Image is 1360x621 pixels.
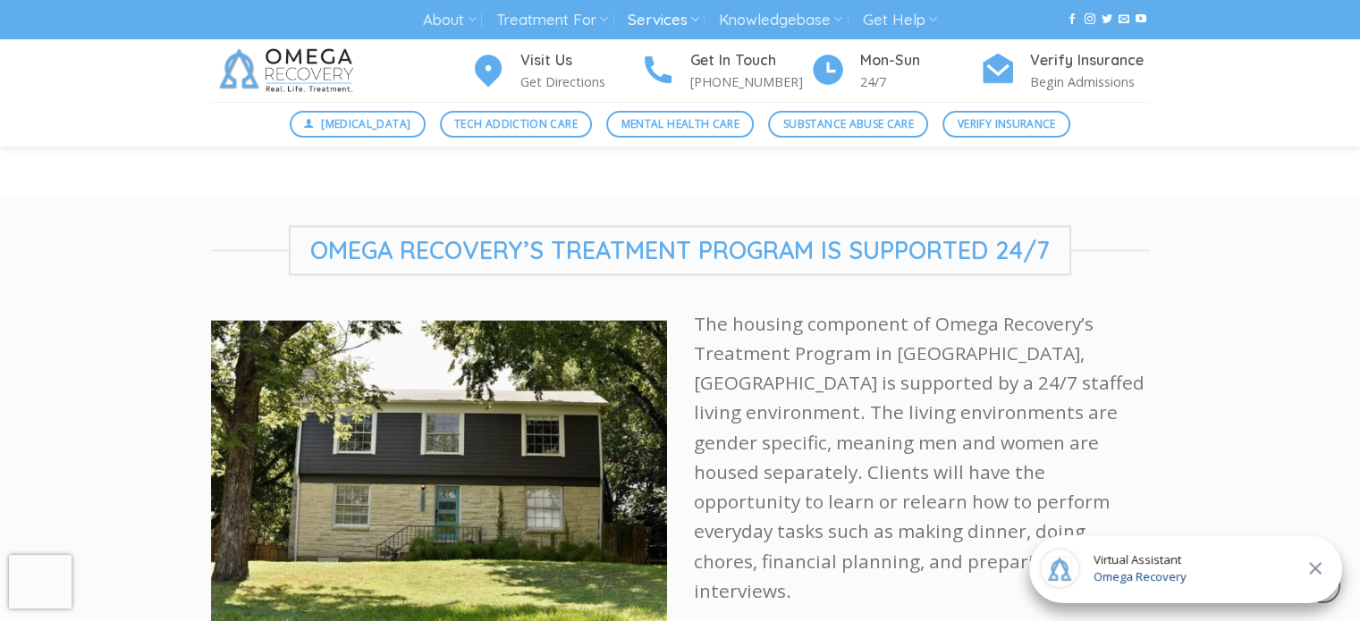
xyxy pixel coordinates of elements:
a: Services [628,4,698,37]
h4: Get In Touch [690,49,810,72]
a: About [423,4,476,37]
span: Mental Health Care [621,115,739,132]
a: Substance Abuse Care [768,111,928,138]
img: Omega Recovery [211,39,367,102]
p: 24/7 [860,71,980,92]
span: Omega Recovery’s Treatment Program is Supported 24/7 [289,225,1071,275]
span: [MEDICAL_DATA] [321,115,410,132]
a: Visit Us Get Directions [470,49,640,93]
h4: Mon-Sun [860,49,980,72]
h4: Visit Us [520,49,640,72]
a: Get In Touch [PHONE_NUMBER] [640,49,810,93]
a: Follow on Twitter [1102,13,1112,26]
a: Verify Insurance [942,111,1070,138]
a: [MEDICAL_DATA] [290,111,426,138]
a: Mental Health Care [606,111,754,138]
a: Knowledgebase [719,4,842,37]
h4: Verify Insurance [1030,49,1150,72]
span: Substance Abuse Care [783,115,914,132]
a: Verify Insurance Begin Admissions [980,49,1150,93]
p: [PHONE_NUMBER] [690,71,810,92]
p: Begin Admissions [1030,71,1150,92]
a: Follow on Instagram [1084,13,1094,26]
a: Tech Addiction Care [440,111,593,138]
a: Send us an email [1119,13,1129,26]
a: Follow on Facebook [1067,13,1077,26]
span: Verify Insurance [958,115,1056,132]
a: Follow on YouTube [1136,13,1146,26]
p: Get Directions [520,71,640,92]
a: Treatment For [496,4,608,37]
span: Tech Addiction Care [454,115,578,132]
p: The housing component of Omega Recovery’s Treatment Program in [GEOGRAPHIC_DATA], [GEOGRAPHIC_DAT... [694,309,1150,607]
a: Get Help [863,4,937,37]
